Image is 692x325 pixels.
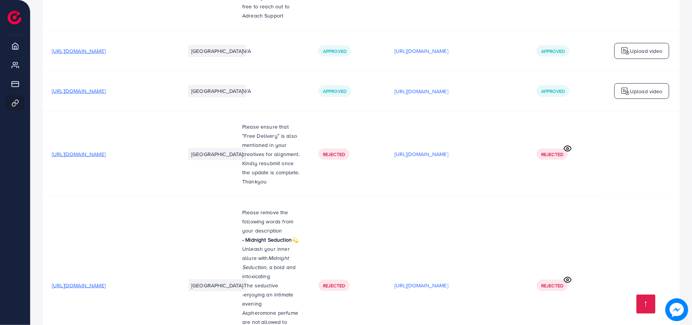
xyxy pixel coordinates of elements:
[395,87,448,96] p: [URL][DOMAIN_NAME]
[621,87,630,96] img: logo
[242,282,278,289] span: -The seductive
[323,48,347,54] span: Approved
[242,208,300,235] p: Please remove the following words from your description
[395,281,448,290] p: [URL][DOMAIN_NAME]
[242,245,290,262] span: Unleash your inner allure with
[242,309,248,317] span: As
[188,148,246,160] li: [GEOGRAPHIC_DATA]
[188,279,246,292] li: [GEOGRAPHIC_DATA]
[52,87,105,95] span: [URL][DOMAIN_NAME]
[188,85,246,97] li: [GEOGRAPHIC_DATA]
[630,46,663,56] p: Upload video
[52,47,105,55] span: [URL][DOMAIN_NAME]
[242,122,300,159] p: Please ensure that “Free Delivery” is also mentioned in your creatives for alignment.
[52,282,105,289] span: [URL][DOMAIN_NAME]
[242,263,296,280] span: , a bold and intoxicating
[621,46,630,56] img: logo
[541,282,563,289] span: Rejected
[52,150,105,158] span: [URL][DOMAIN_NAME]
[395,150,448,159] p: [URL][DOMAIN_NAME]
[242,291,293,307] span: -enjoying an intimate evening
[242,87,251,95] span: N/A
[541,88,565,94] span: Approved
[188,45,246,57] li: [GEOGRAPHIC_DATA]
[8,11,21,24] img: logo
[242,236,292,244] strong: - Midnight Seduction
[541,151,563,158] span: Rejected
[242,159,300,186] p: Kindly resubmit once the update is complete. Thankyou
[292,236,298,244] span: 💫
[242,47,251,55] span: N/A
[242,254,289,271] em: Midnight Seduction
[323,151,345,158] span: Rejected
[630,87,663,96] p: Upload video
[323,282,345,289] span: Rejected
[395,46,448,56] p: [URL][DOMAIN_NAME]
[323,88,347,94] span: Approved
[541,48,565,54] span: Approved
[665,298,688,321] img: image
